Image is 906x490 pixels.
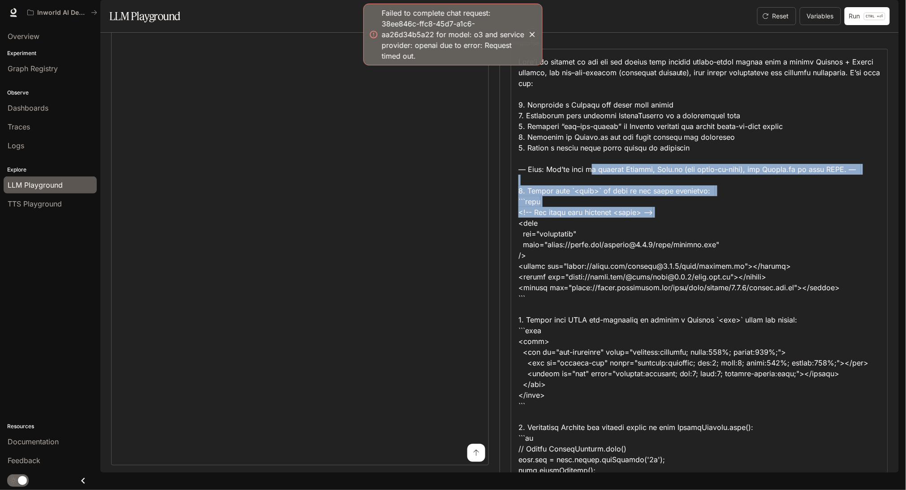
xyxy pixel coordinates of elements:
p: ⏎ [864,13,885,20]
button: RunCTRL +⏎ [845,7,890,25]
button: All workspaces [23,4,101,21]
button: Variables [800,7,841,25]
div: Failed to complete chat request: 38ee846c-ffc8-45d7-a1c6-aa26d34b5a22 for model: o3 and service p... [382,8,524,61]
h5: Response [511,40,888,46]
h1: LLM Playground [109,7,181,25]
p: CTRL + [866,13,880,19]
button: Reset [757,7,796,25]
p: Inworld AI Demos [37,9,87,17]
